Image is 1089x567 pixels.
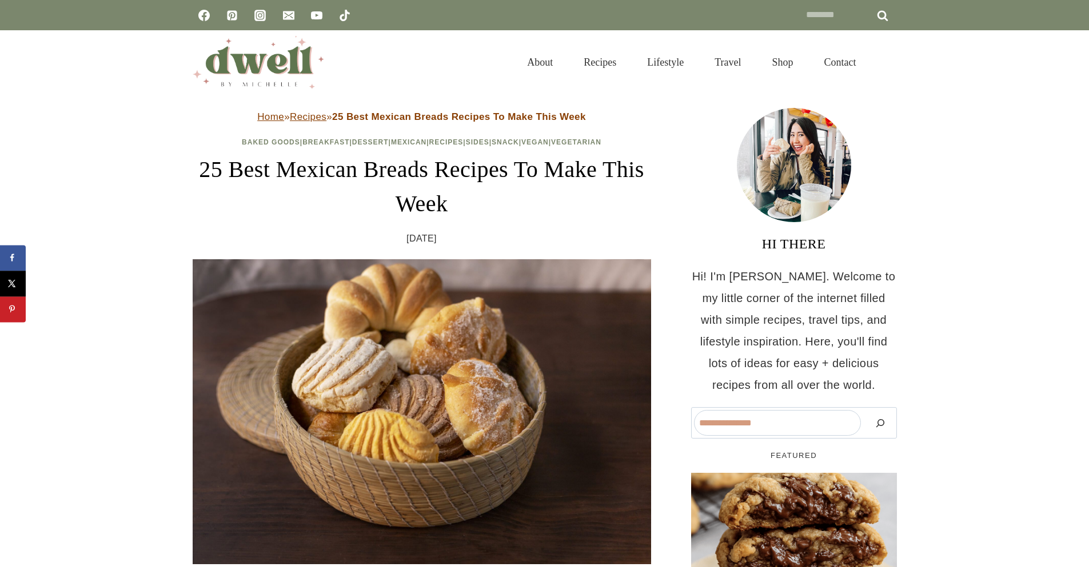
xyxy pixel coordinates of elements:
[193,36,324,89] img: DWELL by michelle
[809,42,872,82] a: Contact
[877,53,897,72] button: View Search Form
[492,138,519,146] a: Snack
[257,111,586,122] span: » »
[305,4,328,27] a: YouTube
[302,138,349,146] a: Breakfast
[221,4,244,27] a: Pinterest
[699,42,756,82] a: Travel
[756,42,808,82] a: Shop
[512,42,871,82] nav: Primary Navigation
[466,138,489,146] a: Sides
[512,42,568,82] a: About
[568,42,632,82] a: Recipes
[691,266,897,396] p: Hi! I'm [PERSON_NAME]. Welcome to my little corner of the internet filled with simple recipes, tr...
[867,410,894,436] button: Search
[193,152,651,221] h1: 25 Best Mexican Breads Recipes To Make This Week
[257,111,284,122] a: Home
[352,138,389,146] a: Dessert
[249,4,272,27] a: Instagram
[242,138,300,146] a: Baked Goods
[290,111,326,122] a: Recipes
[277,4,300,27] a: Email
[333,4,356,27] a: TikTok
[632,42,699,82] a: Lifestyle
[193,4,216,27] a: Facebook
[691,234,897,254] h3: HI THERE
[242,138,601,146] span: | | | | | | | |
[332,111,586,122] strong: 25 Best Mexican Breads Recipes To Make This Week
[551,138,601,146] a: Vegetarian
[391,138,426,146] a: Mexican
[429,138,464,146] a: Recipes
[691,450,897,461] h5: FEATURED
[406,230,437,247] time: [DATE]
[521,138,549,146] a: Vegan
